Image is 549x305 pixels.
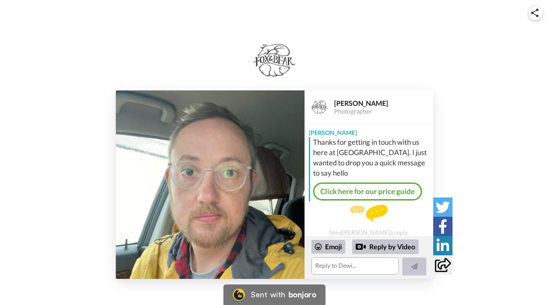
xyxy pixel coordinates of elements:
div: Reply by Video [356,242,366,252]
img: Bonjoro Logo [233,289,245,301]
div: [PERSON_NAME] [305,124,433,137]
div: bonjoro [289,291,316,299]
img: logo [253,43,296,78]
img: message.svg [350,205,388,222]
a: Bonjoro LogoSent withbonjoro [223,284,326,305]
div: Thanks for getting in touch with us here at [GEOGRAPHIC_DATA]. I just wanted to drop you a quick ... [313,137,431,178]
img: 8865c762-185a-4ee7-b092-b82c05f90371-thumb.jpg [116,90,305,279]
img: Profile Image [309,97,330,117]
img: ic_share.svg [531,9,539,17]
div: Photographer [334,108,433,115]
div: [PERSON_NAME] [334,99,433,107]
div: Reply by Video [352,239,419,254]
div: Send [PERSON_NAME] a reply. [305,205,433,236]
a: Click here for our price guide [313,182,422,200]
div: Sent with [251,291,285,299]
div: Emoji [311,240,345,254]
